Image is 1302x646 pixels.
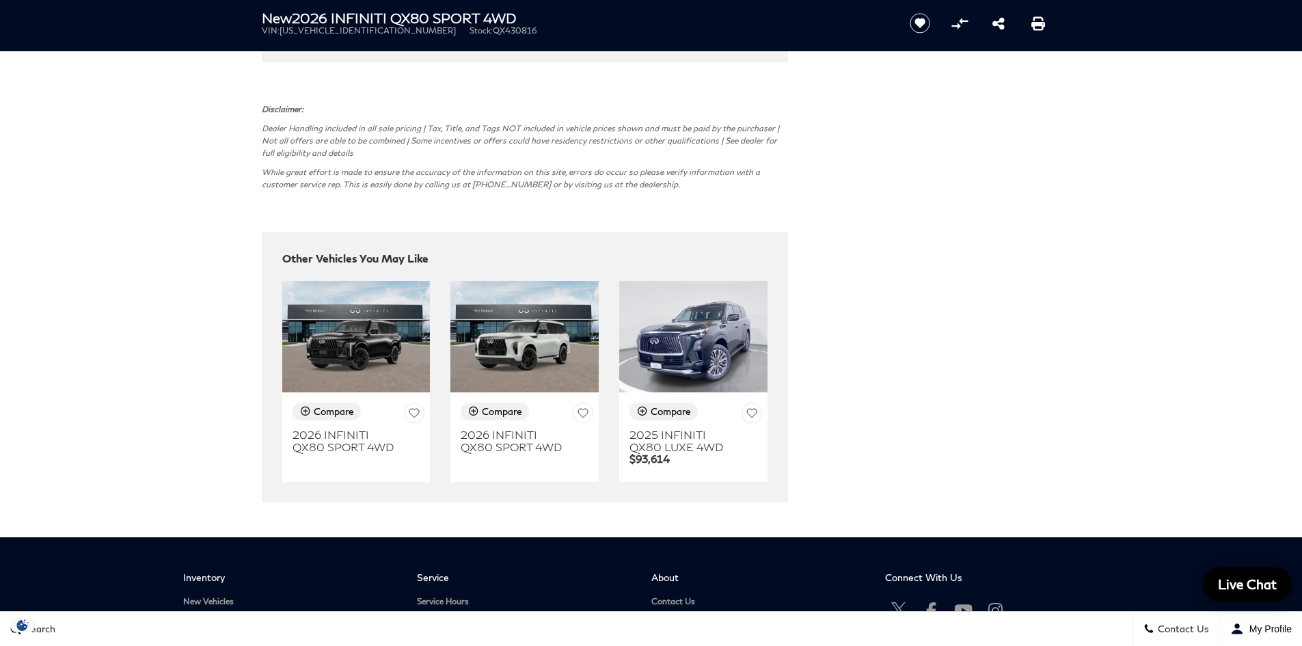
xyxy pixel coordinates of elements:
[293,429,425,453] a: 2026 INFINITI QX80 SPORT 4WD
[262,166,788,191] p: While great effort is made to ensure the accuracy of the information on this site, errors do occu...
[7,618,38,632] section: Click to Open Cookie Consent Modal
[482,405,522,418] div: Compare
[262,104,303,114] strong: Disclaimer:
[282,252,768,265] h2: Other Vehicles You May Like
[629,403,698,420] button: Compare Vehicle
[1203,567,1292,602] a: Live Chat
[1244,623,1292,634] span: My Profile
[885,597,912,624] a: Open Twitter in a new window
[1220,612,1302,646] button: Open user profile menu
[981,597,1009,624] a: Open Instagram in a new window
[1211,576,1284,593] span: Live Chat
[651,571,865,583] span: About
[262,25,280,36] span: VIN:
[417,571,631,583] span: Service
[573,403,593,426] button: Save Vehicle
[1154,623,1209,635] span: Contact Us
[404,403,424,426] button: Save Vehicle
[461,429,567,453] h3: 2026 INFINITI QX80 SPORT 4WD
[949,597,977,624] a: Open Youtube-play in a new window
[282,281,431,392] img: 2026 INFINITI QX80 SPORT 4WD
[1031,15,1045,31] a: Print this New 2026 INFINITI QX80 SPORT 4WD
[629,429,762,465] a: 2025 INFINITI QX80 LUXE 4WD $93,614
[619,281,768,392] img: 2025 INFINITI QX80 LUXE 4WD
[651,597,865,607] a: Contact Us
[629,429,735,453] h3: 2025 INFINITI QX80 LUXE 4WD
[417,597,631,607] a: Service Hours
[885,571,1099,583] span: Connect With Us
[7,618,38,632] img: Opt-Out Icon
[917,597,945,624] a: Open Facebook in a new window
[280,25,456,36] span: [US_VEHICLE_IDENTIFICATION_NUMBER]
[21,623,55,635] span: Search
[183,597,397,607] a: New Vehicles
[450,281,599,392] img: 2026 INFINITI QX80 SPORT 4WD
[651,405,691,418] div: Compare
[461,429,593,453] a: 2026 INFINITI QX80 SPORT 4WD
[262,10,292,26] strong: New
[470,25,493,36] span: Stock:
[992,15,1005,31] a: Share this New 2026 INFINITI QX80 SPORT 4WD
[262,10,887,25] h1: 2026 INFINITI QX80 SPORT 4WD
[461,403,529,420] button: Compare Vehicle
[293,403,361,420] button: Compare Vehicle
[293,429,398,453] h3: 2026 INFINITI QX80 SPORT 4WD
[905,12,935,34] button: Save vehicle
[183,571,397,583] span: Inventory
[629,453,762,465] p: $93,614
[742,403,762,426] button: Save Vehicle
[262,122,788,159] p: Dealer Handling included in all sale pricing | Tax, Title, and Tags NOT included in vehicle price...
[493,25,537,36] span: QX430816
[314,405,354,418] div: Compare
[949,13,970,33] button: Compare Vehicle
